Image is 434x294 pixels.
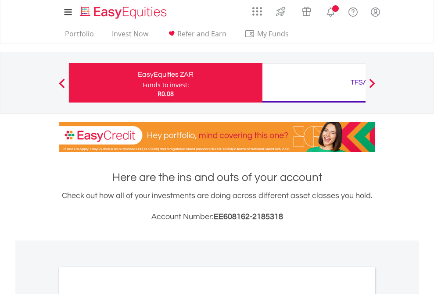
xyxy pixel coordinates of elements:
img: thrive-v2.svg [273,4,288,18]
span: My Funds [244,28,302,39]
img: grid-menu-icon.svg [252,7,262,16]
span: R0.08 [158,89,174,98]
div: Funds to invest: [143,81,189,89]
button: Previous [53,83,71,92]
img: EasyCredit Promotion Banner [59,122,375,152]
a: AppsGrid [247,2,268,16]
a: Invest Now [108,29,152,43]
h3: Account Number: [59,211,375,223]
a: FAQ's and Support [342,2,364,20]
img: vouchers-v2.svg [299,4,314,18]
span: EE608162-2185318 [214,213,283,221]
a: Home page [77,2,170,20]
span: Refer and Earn [177,29,226,39]
a: My Profile [364,2,387,21]
h1: Here are the ins and outs of your account [59,170,375,185]
a: Portfolio [61,29,97,43]
img: EasyEquities_Logo.png [79,5,170,20]
div: EasyEquities ZAR [74,68,257,81]
a: Notifications [319,2,342,20]
button: Next [363,83,381,92]
a: Refer and Earn [163,29,230,43]
a: Vouchers [294,2,319,18]
div: Check out how all of your investments are doing across different asset classes you hold. [59,190,375,223]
